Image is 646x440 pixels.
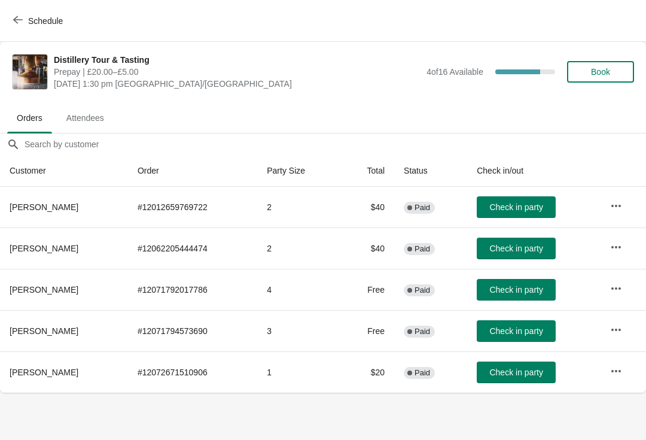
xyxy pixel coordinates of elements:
span: Attendees [57,107,114,129]
span: Paid [415,286,430,295]
input: Search by customer [24,133,646,155]
span: Book [591,67,610,77]
td: Free [341,269,395,310]
span: Check in party [489,202,543,212]
td: # 12062205444474 [128,227,257,269]
th: Check in/out [467,155,601,187]
span: [PERSON_NAME] [10,244,78,253]
img: Distillery Tour & Tasting [13,54,47,89]
td: $40 [341,227,395,269]
span: [PERSON_NAME] [10,368,78,377]
span: [PERSON_NAME] [10,285,78,295]
span: [PERSON_NAME] [10,326,78,336]
span: Paid [415,327,430,336]
span: Distillery Tour & Tasting [54,54,420,66]
button: Check in party [477,238,556,259]
button: Schedule [6,10,72,32]
th: Order [128,155,257,187]
button: Check in party [477,196,556,218]
span: [PERSON_NAME] [10,202,78,212]
td: 1 [257,351,340,393]
span: Schedule [28,16,63,26]
td: 4 [257,269,340,310]
td: $40 [341,187,395,227]
td: # 12072671510906 [128,351,257,393]
th: Status [394,155,467,187]
button: Check in party [477,279,556,301]
td: 2 [257,227,340,269]
button: Check in party [477,362,556,383]
td: # 12071794573690 [128,310,257,351]
span: Check in party [489,326,543,336]
td: # 12071792017786 [128,269,257,310]
td: # 12012659769722 [128,187,257,227]
span: Paid [415,203,430,213]
span: Prepay | £20.00–£5.00 [54,66,420,78]
span: Check in party [489,244,543,253]
td: Free [341,310,395,351]
span: [DATE] 1:30 pm [GEOGRAPHIC_DATA]/[GEOGRAPHIC_DATA] [54,78,420,90]
span: Check in party [489,368,543,377]
span: Orders [7,107,52,129]
td: $20 [341,351,395,393]
button: Check in party [477,320,556,342]
th: Party Size [257,155,340,187]
td: 2 [257,187,340,227]
th: Total [341,155,395,187]
span: Check in party [489,285,543,295]
span: 4 of 16 Available [426,67,483,77]
span: Paid [415,368,430,378]
td: 3 [257,310,340,351]
span: Paid [415,244,430,254]
button: Book [567,61,634,83]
